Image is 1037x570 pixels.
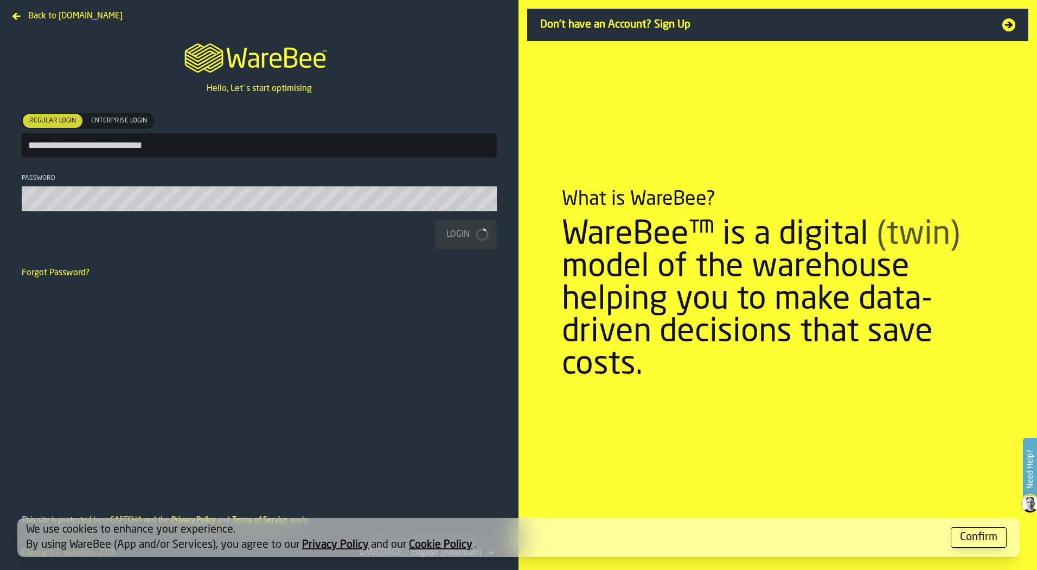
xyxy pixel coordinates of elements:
label: button-switch-multi-Enterprise Login [84,113,155,129]
div: Confirm [960,530,997,545]
span: (twin) [876,219,960,251]
button: button- [951,527,1007,548]
span: Regular Login [25,116,80,126]
label: button-toolbar-[object Object] [22,113,497,157]
input: button-toolbar-[object Object] [22,133,497,157]
div: WareBee™ is a digital model of the warehouse helping you to make data-driven decisions that save ... [562,219,994,381]
div: We use cookies to enhance your experience. By using WareBee (App and/or Services), you agree to o... [26,522,942,553]
div: alert-[object Object] [17,518,1020,557]
a: Back to [DOMAIN_NAME] [9,9,127,17]
a: Cookie Policy [409,540,472,550]
label: Need Help? [1024,439,1036,500]
button: button-toolbar-Password [482,195,495,206]
div: thumb [85,114,153,128]
span: Don't have an Account? Sign Up [540,17,989,33]
a: Forgot Password? [22,269,89,277]
input: button-toolbar-Password [22,186,497,211]
p: Hello, Let`s start optimising [207,82,312,95]
a: logo-header [175,30,343,82]
label: button-switch-multi-Regular Login [22,113,84,129]
div: Login [442,228,474,241]
div: thumb [23,114,82,128]
button: button-Login [436,220,497,249]
div: What is WareBee? [562,189,715,210]
span: Enterprise Login [87,116,151,126]
label: button-toolbar-Password [22,174,497,211]
a: Don't have an Account? Sign Up [527,9,1028,41]
a: Privacy Policy [302,540,369,550]
span: Back to [DOMAIN_NAME] [28,10,123,23]
div: Password [22,174,497,182]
